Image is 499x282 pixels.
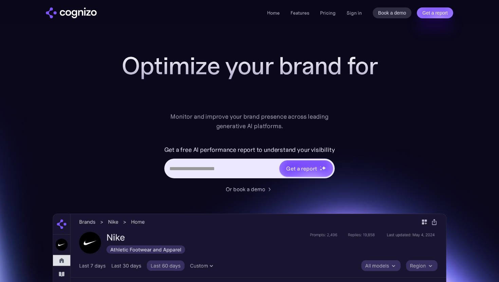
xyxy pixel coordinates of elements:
a: Features [291,10,309,16]
img: star [320,166,321,167]
div: Get a report [286,164,317,173]
img: star [320,168,322,171]
a: Sign in [347,9,362,17]
a: Pricing [320,10,336,16]
a: Or book a demo [226,185,273,193]
a: Book a demo [373,7,412,18]
h1: Optimize your brand for [114,52,385,79]
label: Get a free AI performance report to understand your visibility [164,144,335,155]
a: Home [267,10,280,16]
div: Or book a demo [226,185,265,193]
form: Hero URL Input Form [164,144,335,182]
img: cognizo logo [46,7,97,18]
a: home [46,7,97,18]
div: Monitor and improve your brand presence across leading generative AI platforms. [166,112,333,131]
a: Get a report [417,7,453,18]
img: star [321,166,326,170]
a: Get a reportstarstarstar [279,160,334,177]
